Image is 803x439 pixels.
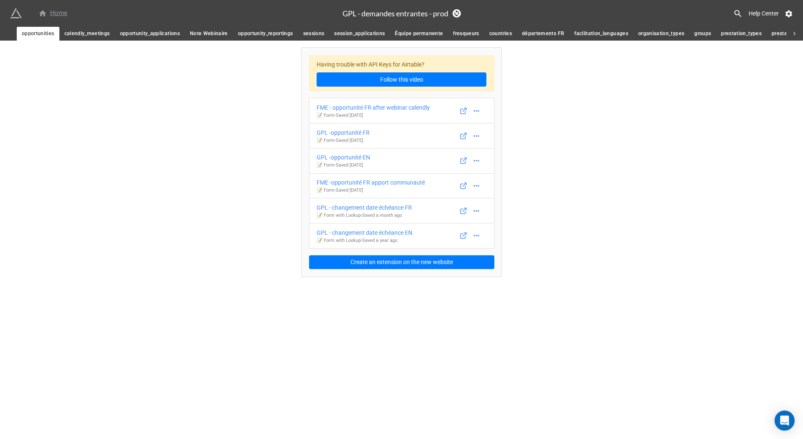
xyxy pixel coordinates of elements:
p: 📝 Form - Saved [DATE] [317,162,370,169]
span: opportunity_applications [120,29,180,38]
span: opportunities [22,29,54,38]
a: FME - opportunité FR after webinar calendly📝 Form-Saved [DATE] [309,98,494,123]
a: Follow this video [317,72,486,87]
span: prestation_types [721,29,762,38]
span: groups [694,29,711,38]
span: fresqueurs [453,29,479,38]
a: FME -opportunité FR apport communauté📝 Form-Saved [DATE] [309,173,494,199]
div: FME -opportunité FR apport communauté [317,178,425,187]
a: GPL -opportunité FR📝 Form-Saved [DATE] [309,123,494,149]
div: GPL -opportunité FR [317,128,370,137]
div: Open Intercom Messenger [775,411,795,431]
div: FME - opportunité FR after webinar calendly [317,103,430,112]
span: organisation_types [638,29,684,38]
span: opportunity_reportings [238,29,293,38]
p: 📝 Form - Saved [DATE] [317,112,430,119]
a: Sync Base Structure [453,9,461,18]
a: GPL - changement date échéance FR📝 Form with Lookup-Saved a month ago [309,198,494,223]
span: countries [489,29,512,38]
a: Home [33,8,72,18]
span: départements FR [522,29,564,38]
span: sessions [303,29,325,38]
a: Help Center [743,6,785,21]
h3: GPL - demandes entrantes - prod [343,10,448,17]
a: GPL -opportunité EN📝 Form-Saved [DATE] [309,148,494,174]
a: GPL - changement date échéance EN📝 Form with Lookup-Saved a year ago [309,223,494,249]
div: Home [38,8,67,18]
div: scrollable auto tabs example [17,27,786,41]
p: 📝 Form with Lookup - Saved a month ago [317,212,412,219]
span: session_applications [334,29,385,38]
div: GPL -opportunité EN [317,153,370,162]
p: 📝 Form - Saved [DATE] [317,137,370,144]
div: GPL - changement date échéance EN [317,228,412,237]
div: GPL - changement date échéance FR [317,203,412,212]
button: Create an extension on the new website [309,255,494,270]
img: miniextensions-icon.73ae0678.png [10,8,22,19]
p: 📝 Form with Lookup - Saved a year ago [317,237,412,244]
span: Équipe permanente [395,29,443,38]
span: calendly_meetings [64,29,110,38]
span: Note Webinaire [190,29,228,38]
span: facilitation_languages [574,29,628,38]
div: Having trouble with API Keys for Airtable? [309,55,494,92]
p: 📝 Form - Saved [DATE] [317,187,425,194]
